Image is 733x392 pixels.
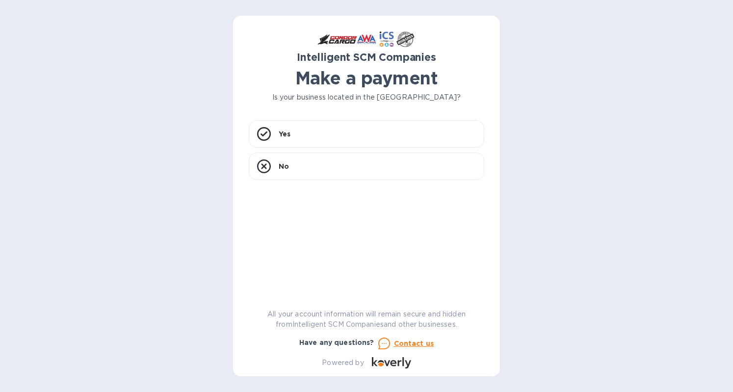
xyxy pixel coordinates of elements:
[279,161,289,171] p: No
[322,358,364,368] p: Powered by
[297,51,436,63] b: Intelligent SCM Companies
[249,92,484,103] p: Is your business located in the [GEOGRAPHIC_DATA]?
[279,129,290,139] p: Yes
[249,309,484,330] p: All your account information will remain secure and hidden from Intelligent SCM Companies and oth...
[394,340,434,347] u: Contact us
[299,339,374,346] b: Have any questions?
[249,68,484,88] h1: Make a payment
